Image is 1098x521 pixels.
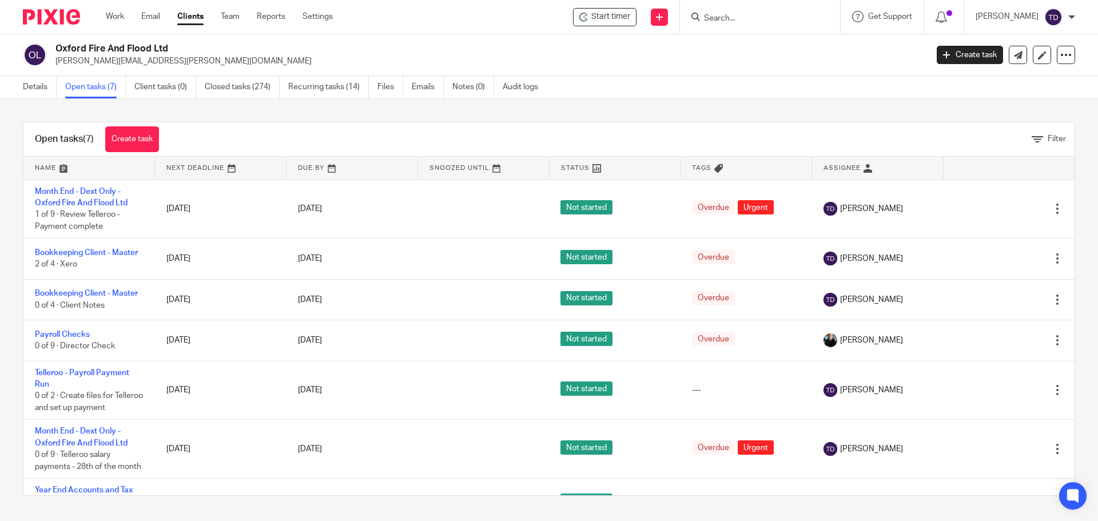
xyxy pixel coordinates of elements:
a: Telleroo - Payroll Payment Run [35,369,129,388]
span: 1 of 9 · Review Telleroo - Payment complete [35,210,120,230]
span: [PERSON_NAME] [840,203,903,214]
span: [PERSON_NAME] [840,294,903,305]
a: Details [23,76,57,98]
span: 0 of 9 · Telleroo salary payments - 28th of the month [35,451,141,471]
p: [PERSON_NAME] [976,11,1039,22]
img: svg%3E [1044,8,1063,26]
a: Create task [105,126,159,152]
span: Not started [560,381,612,396]
a: Bookkeeping Client - Master [35,249,138,257]
span: Not started [560,494,612,508]
span: 0 of 4 · Client Notes [35,301,105,309]
a: Clients [177,11,204,22]
a: Reports [257,11,285,22]
span: [DATE] [298,296,322,304]
td: [DATE] [155,361,287,420]
span: Snoozed Until [429,165,490,171]
img: svg%3E [23,43,47,67]
span: Status [561,165,590,171]
span: [PERSON_NAME] [840,335,903,346]
img: svg%3E [823,252,837,265]
span: [PERSON_NAME] [840,384,903,396]
span: [PERSON_NAME] [840,253,903,264]
span: Get Support [868,13,912,21]
span: Urgent [738,440,774,455]
span: Start timer [591,11,630,23]
span: 0 of 2 · Create files for Telleroo and set up payment [35,392,143,412]
a: Work [106,11,124,22]
span: 2 of 4 · Xero [35,261,77,269]
td: [DATE] [155,420,287,479]
span: [DATE] [298,445,322,453]
a: Email [141,11,160,22]
a: Open tasks (7) [65,76,126,98]
span: Not started [560,291,612,305]
span: [DATE] [298,254,322,263]
input: Search [703,14,806,24]
td: [DATE] [155,279,287,320]
h1: Open tasks [35,133,94,145]
a: Notes (0) [452,76,494,98]
span: Overdue [692,200,735,214]
a: Payroll Checks [35,331,90,339]
a: Team [221,11,240,22]
div: Oxford Fire And Flood Ltd [573,8,636,26]
span: 0 of 9 · Director Check [35,342,115,350]
a: Recurring tasks (14) [288,76,369,98]
a: Audit logs [503,76,547,98]
img: svg%3E [823,202,837,216]
span: Overdue [692,332,735,346]
a: Client tasks (0) [134,76,196,98]
img: svg%3E [823,383,837,397]
div: --- [692,384,801,396]
span: Not started [560,440,612,455]
span: Tags [692,165,711,171]
span: Not started [560,200,612,214]
span: [DATE] [298,386,322,394]
a: Year End Accounts and Tax Return [35,486,133,506]
img: svg%3E [823,293,837,307]
span: Overdue [692,250,735,264]
img: nicky-partington.jpg [823,333,837,347]
a: Create task [937,46,1003,64]
span: Overdue [692,440,735,455]
span: [DATE] [298,205,322,213]
span: Overdue [692,291,735,305]
a: Settings [303,11,333,22]
img: svg%3E [823,442,837,456]
p: [PERSON_NAME][EMAIL_ADDRESS][PERSON_NAME][DOMAIN_NAME] [55,55,920,67]
h2: Oxford Fire And Flood Ltd [55,43,747,55]
span: Not started [560,250,612,264]
span: Urgent [738,200,774,214]
span: [DATE] [298,336,322,344]
span: [PERSON_NAME] [840,443,903,455]
td: [DATE] [155,320,287,361]
a: Month End - Dext Only - Oxford Fire And Flood Ltd [35,188,128,207]
td: [DATE] [155,238,287,279]
img: Pixie [23,9,80,25]
a: Month End - Dext Only - Oxford Fire And Flood Ltd [35,427,128,447]
td: [DATE] [155,180,287,238]
a: Files [377,76,403,98]
a: Bookkeeping Client - Master [35,289,138,297]
span: Not started [560,332,612,346]
span: (7) [83,134,94,144]
img: Kayleigh%20Henson.jpeg [823,495,837,509]
a: Emails [412,76,444,98]
span: Filter [1048,135,1066,143]
a: Closed tasks (274) [205,76,280,98]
